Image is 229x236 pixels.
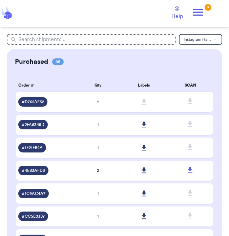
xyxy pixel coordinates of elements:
[171,12,183,20] span: Help
[167,77,213,93] th: SCAN
[97,192,99,196] span: 1
[97,100,99,104] span: 1
[184,37,211,41] span: Instagram Handle
[22,99,44,105] span: # D762AF32
[52,58,64,65] span: 85
[179,34,222,45] button: Instagram Handle
[22,145,43,150] span: # 1F21EB4A
[97,214,99,218] span: 1
[171,6,183,20] a: Help
[121,77,167,93] th: Labels
[97,168,99,173] span: 2
[22,214,45,219] span: # CC5E03B7
[97,123,99,127] span: 1
[22,168,45,173] span: # 4EB3AFD3
[7,34,176,45] input: Search shipments...
[22,191,45,196] span: # 1C9AC4A7
[75,77,121,93] th: Qty
[16,77,75,93] th: Order #
[22,122,44,127] span: # 2FA6345D
[205,4,211,11] div: 3
[97,146,99,150] span: 1
[15,57,48,67] h2: Purchased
